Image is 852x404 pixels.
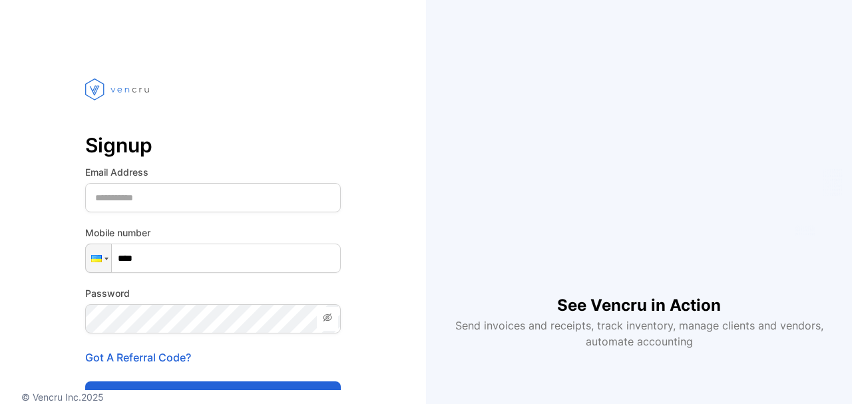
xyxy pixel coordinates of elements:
iframe: YouTube video player [469,55,809,272]
label: Password [85,286,341,300]
div: Ukraine: + 380 [86,244,111,272]
p: Got A Referral Code? [85,349,341,365]
label: Mobile number [85,226,341,240]
p: Signup [85,129,341,161]
h1: See Vencru in Action [557,272,721,317]
p: Send invoices and receipts, track inventory, manage clients and vendors, automate accounting [447,317,831,349]
img: vencru logo [85,53,152,125]
label: Email Address [85,165,341,179]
